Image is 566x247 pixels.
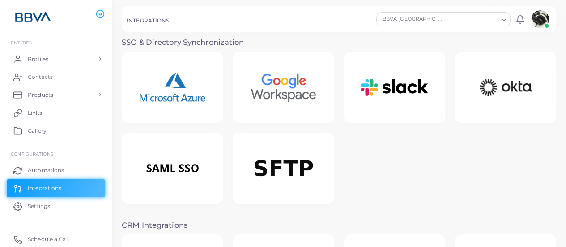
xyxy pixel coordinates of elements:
[462,69,549,106] img: Okta
[11,40,32,45] span: ENTITIES
[28,166,64,174] span: Automations
[122,221,556,230] h3: CRM Integrations
[28,91,53,99] span: Products
[28,109,42,117] span: Links
[28,202,50,210] span: Settings
[240,62,327,113] img: Google Workspace
[381,15,446,24] span: BBVA [GEOGRAPHIC_DATA]
[7,68,105,86] a: Contacts
[240,143,327,193] img: SFTP
[129,62,216,113] img: Microsoft Azure
[7,161,105,179] a: Automations
[447,14,498,24] input: Search for option
[28,127,47,135] span: Gallery
[122,38,556,47] h3: SSO & Directory Synchronization
[28,55,48,63] span: Profiles
[129,150,216,186] img: SAML
[7,197,105,215] a: Settings
[11,151,53,156] span: Configurations
[7,179,105,197] a: Integrations
[531,10,549,28] img: avatar
[7,50,105,68] a: Profiles
[8,9,58,25] img: logo
[528,10,551,28] a: avatar
[351,69,438,106] img: Slack
[7,104,105,121] a: Links
[127,17,169,24] h5: INTEGRATIONS
[376,12,511,26] div: Search for option
[28,235,69,243] span: Schedule a Call
[7,121,105,139] a: Gallery
[28,184,61,192] span: Integrations
[7,86,105,104] a: Products
[28,73,53,81] span: Contacts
